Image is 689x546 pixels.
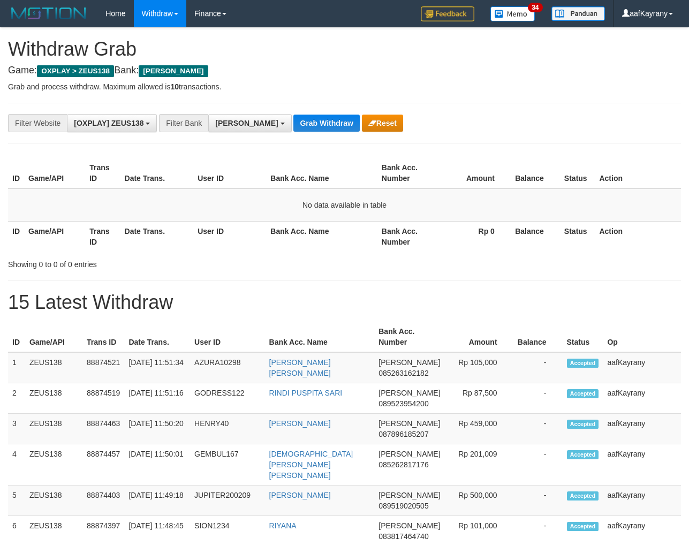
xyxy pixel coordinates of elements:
td: [DATE] 11:50:01 [124,444,190,486]
td: GODRESS122 [190,383,264,414]
span: Accepted [567,522,599,531]
th: Bank Acc. Name [266,158,377,188]
span: [PERSON_NAME] [378,450,440,458]
span: [PERSON_NAME] [139,65,208,77]
th: Bank Acc. Number [377,221,438,252]
a: RIYANA [269,521,297,530]
th: Game/API [24,158,85,188]
th: User ID [190,322,264,352]
div: Filter Bank [159,114,208,132]
th: Balance [511,158,560,188]
th: Status [563,322,603,352]
th: Status [560,221,595,252]
td: - [513,486,563,516]
th: ID [8,322,25,352]
a: [PERSON_NAME] [PERSON_NAME] [269,358,331,377]
th: Trans ID [85,221,120,252]
button: Grab Withdraw [293,115,359,132]
h4: Game: Bank: [8,65,681,76]
button: Reset [362,115,403,132]
th: Rp 0 [438,221,511,252]
span: Copy 087896185207 to clipboard [378,430,428,438]
td: Rp 459,000 [444,414,513,444]
th: Bank Acc. Number [374,322,444,352]
td: Rp 87,500 [444,383,513,414]
th: Date Trans. [124,322,190,352]
th: Status [560,158,595,188]
div: Filter Website [8,114,67,132]
th: Action [595,158,681,188]
td: [DATE] 11:50:20 [124,414,190,444]
span: Accepted [567,359,599,368]
td: [DATE] 11:51:34 [124,352,190,383]
th: User ID [193,221,266,252]
span: [PERSON_NAME] [378,491,440,499]
td: GEMBUL167 [190,444,264,486]
span: [PERSON_NAME] [378,389,440,397]
td: ZEUS138 [25,352,82,383]
th: Balance [511,221,560,252]
td: HENRY40 [190,414,264,444]
td: [DATE] 11:51:16 [124,383,190,414]
td: aafKayrany [603,486,681,516]
img: Button%20Memo.svg [490,6,535,21]
td: ZEUS138 [25,486,82,516]
td: 88874521 [82,352,124,383]
th: Game/API [24,221,85,252]
th: ID [8,221,24,252]
th: Date Trans. [120,158,194,188]
strong: 10 [170,82,179,91]
span: [OXPLAY] ZEUS138 [74,119,143,127]
td: - [513,352,563,383]
span: Copy 085262817176 to clipboard [378,460,428,469]
td: 3 [8,414,25,444]
th: ID [8,158,24,188]
h1: 15 Latest Withdraw [8,292,681,313]
button: [OXPLAY] ZEUS138 [67,114,157,132]
td: 5 [8,486,25,516]
span: Copy 085263162182 to clipboard [378,369,428,377]
span: Copy 089519020505 to clipboard [378,502,428,510]
button: [PERSON_NAME] [208,114,291,132]
td: AZURA10298 [190,352,264,383]
a: [PERSON_NAME] [269,491,331,499]
th: Trans ID [82,322,124,352]
img: Feedback.jpg [421,6,474,21]
th: Game/API [25,322,82,352]
p: Grab and process withdraw. Maximum allowed is transactions. [8,81,681,92]
span: [PERSON_NAME] [378,419,440,428]
td: 88874463 [82,414,124,444]
td: 2 [8,383,25,414]
td: Rp 500,000 [444,486,513,516]
th: Op [603,322,681,352]
td: 88874519 [82,383,124,414]
td: - [513,414,563,444]
th: Balance [513,322,563,352]
span: [PERSON_NAME] [378,521,440,530]
th: Bank Acc. Name [266,221,377,252]
td: - [513,444,563,486]
span: Accepted [567,491,599,500]
img: MOTION_logo.png [8,5,89,21]
span: [PERSON_NAME] [215,119,278,127]
h1: Withdraw Grab [8,39,681,60]
th: Bank Acc. Name [265,322,375,352]
span: Copy 083817464740 to clipboard [378,532,428,541]
th: Amount [444,322,513,352]
td: 1 [8,352,25,383]
td: - [513,383,563,414]
span: 34 [528,3,542,12]
span: Accepted [567,420,599,429]
a: [DEMOGRAPHIC_DATA][PERSON_NAME] [PERSON_NAME] [269,450,353,480]
td: aafKayrany [603,444,681,486]
img: panduan.png [551,6,605,21]
td: [DATE] 11:49:18 [124,486,190,516]
td: aafKayrany [603,414,681,444]
td: Rp 105,000 [444,352,513,383]
th: Action [595,221,681,252]
td: 88874457 [82,444,124,486]
span: Accepted [567,389,599,398]
a: [PERSON_NAME] [269,419,331,428]
td: Rp 201,009 [444,444,513,486]
td: JUPITER200209 [190,486,264,516]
